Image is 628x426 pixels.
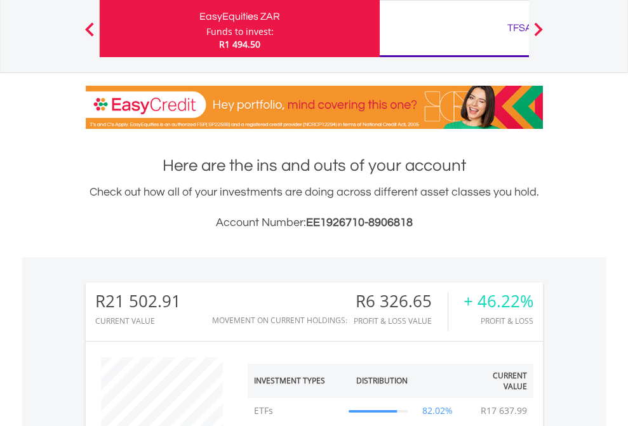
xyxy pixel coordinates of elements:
span: EE1926710-8906818 [306,216,413,229]
h1: Here are the ins and outs of your account [86,154,543,177]
img: EasyCredit Promotion Banner [86,86,543,129]
div: Movement on Current Holdings: [212,316,347,324]
div: Check out how all of your investments are doing across different asset classes you hold. [86,183,543,232]
th: Investment Types [248,364,343,398]
button: Next [526,29,551,41]
div: EasyEquities ZAR [107,8,372,25]
div: + 46.22% [464,292,533,310]
h3: Account Number: [86,214,543,232]
span: R1 494.50 [219,38,260,50]
button: Previous [77,29,102,41]
td: 82.02% [414,398,462,423]
div: R21 502.91 [95,292,181,310]
div: Distribution [356,375,408,386]
div: Funds to invest: [206,25,274,38]
td: R17 637.99 [474,398,533,423]
div: CURRENT VALUE [95,317,181,325]
td: ETFs [248,398,343,423]
th: Current Value [462,364,533,398]
div: R6 326.65 [354,292,448,310]
div: Profit & Loss [464,317,533,325]
div: Profit & Loss Value [354,317,448,325]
